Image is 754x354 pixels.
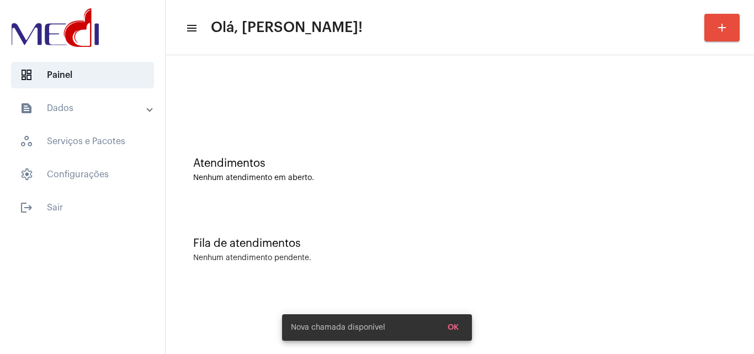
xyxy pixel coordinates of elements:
[193,254,311,262] div: Nenhum atendimento pendente.
[211,19,363,36] span: Olá, [PERSON_NAME]!
[20,201,33,214] mat-icon: sidenav icon
[20,102,147,115] mat-panel-title: Dados
[20,135,33,148] span: sidenav icon
[11,62,154,88] span: Painel
[193,157,726,170] div: Atendimentos
[439,318,468,337] button: OK
[715,21,729,34] mat-icon: add
[20,102,33,115] mat-icon: sidenav icon
[193,237,726,250] div: Fila de atendimentos
[11,128,154,155] span: Serviços e Pacotes
[11,194,154,221] span: Sair
[9,6,102,50] img: d3a1b5fa-500b-b90f-5a1c-719c20e9830b.png
[448,324,459,331] span: OK
[20,68,33,82] span: sidenav icon
[291,322,385,333] span: Nova chamada disponível
[193,174,726,182] div: Nenhum atendimento em aberto.
[20,168,33,181] span: sidenav icon
[11,161,154,188] span: Configurações
[7,95,165,121] mat-expansion-panel-header: sidenav iconDados
[185,22,197,35] mat-icon: sidenav icon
